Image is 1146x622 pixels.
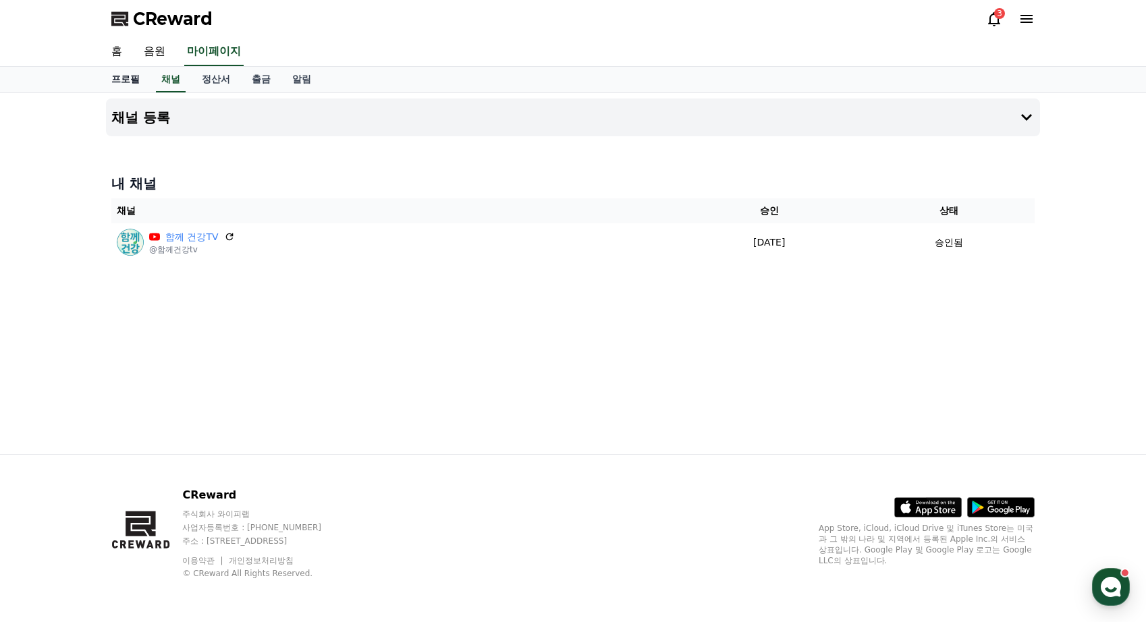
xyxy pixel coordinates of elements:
[676,198,863,223] th: 승인
[863,198,1035,223] th: 상태
[117,229,144,256] img: 함께 건강TV
[819,523,1035,566] p: App Store, iCloud, iCloud Drive 및 iTunes Store는 미국과 그 밖의 나라 및 지역에서 등록된 Apple Inc.의 서비스 상표입니다. Goo...
[156,67,186,92] a: 채널
[935,235,963,250] p: 승인됨
[111,198,676,223] th: 채널
[184,38,244,66] a: 마이페이지
[182,522,347,533] p: 사업자등록번호 : [PHONE_NUMBER]
[124,449,140,459] span: 대화
[106,98,1040,136] button: 채널 등록
[986,11,1002,27] a: 3
[681,235,858,250] p: [DATE]
[994,8,1005,19] div: 3
[149,244,235,255] p: @함께건강tv
[89,428,174,461] a: 대화
[101,67,151,92] a: 프로필
[101,38,133,66] a: 홈
[229,556,294,565] a: 개인정보처리방침
[133,38,176,66] a: 음원
[111,110,170,125] h4: 채널 등록
[174,428,259,461] a: 설정
[209,448,225,459] span: 설정
[191,67,241,92] a: 정산서
[4,428,89,461] a: 홈
[111,8,213,30] a: CReward
[182,568,347,579] p: © CReward All Rights Reserved.
[43,448,51,459] span: 홈
[182,536,347,546] p: 주소 : [STREET_ADDRESS]
[281,67,322,92] a: 알림
[182,487,347,503] p: CReward
[182,556,225,565] a: 이용약관
[182,509,347,519] p: 주식회사 와이피랩
[241,67,281,92] a: 출금
[133,8,213,30] span: CReward
[111,174,1035,193] h4: 내 채널
[165,230,219,244] a: 함께 건강TV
